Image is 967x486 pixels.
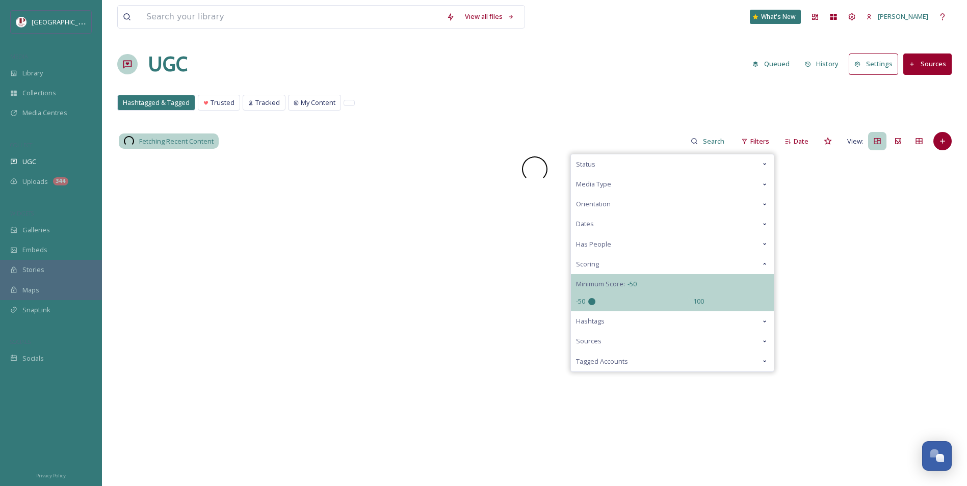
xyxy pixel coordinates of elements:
[693,296,704,306] span: 100
[847,137,864,146] span: View:
[211,98,234,107] span: Trusted
[53,177,68,185] div: 344
[22,68,43,78] span: Library
[849,53,903,74] a: Settings
[22,285,39,295] span: Maps
[139,137,214,146] span: Fetching Recent Content
[849,53,898,74] button: Settings
[32,17,96,26] span: [GEOGRAPHIC_DATA]
[922,441,952,471] button: Open Chat
[10,209,34,217] span: WIDGETS
[576,357,628,366] span: Tagged Accounts
[22,88,56,98] span: Collections
[576,279,625,289] span: Minimum Score:
[861,7,933,26] a: [PERSON_NAME]
[22,157,36,167] span: UGC
[148,49,188,79] a: UGC
[10,338,31,345] span: SOCIALS
[22,305,50,315] span: SnapLink
[576,239,611,249] span: Has People
[36,472,66,479] span: Privacy Policy
[460,7,519,26] a: View all files
[36,469,66,481] a: Privacy Policy
[141,6,441,28] input: Search your library
[576,259,599,269] span: Scoring
[576,179,611,189] span: Media Type
[22,108,67,118] span: Media Centres
[747,54,800,74] a: Queued
[747,54,795,74] button: Queued
[698,131,731,151] input: Search
[794,137,808,146] span: Date
[22,354,44,363] span: Socials
[22,245,47,255] span: Embeds
[800,54,844,74] button: History
[10,52,28,60] span: MEDIA
[10,141,32,149] span: COLLECT
[22,177,48,186] span: Uploads
[576,316,605,326] span: Hashtags
[628,279,637,289] span: -50
[301,98,335,107] span: My Content
[255,98,280,107] span: Tracked
[878,12,928,21] span: [PERSON_NAME]
[800,54,849,74] a: History
[22,265,44,275] span: Stories
[750,137,769,146] span: Filters
[123,98,190,107] span: Hashtagged & Tagged
[22,225,50,235] span: Galleries
[903,53,952,74] button: Sources
[576,159,595,169] span: Status
[16,17,27,27] img: download%20(5).png
[576,219,594,229] span: Dates
[576,199,611,209] span: Orientation
[576,336,602,346] span: Sources
[576,296,585,306] span: -50
[750,10,801,24] a: What's New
